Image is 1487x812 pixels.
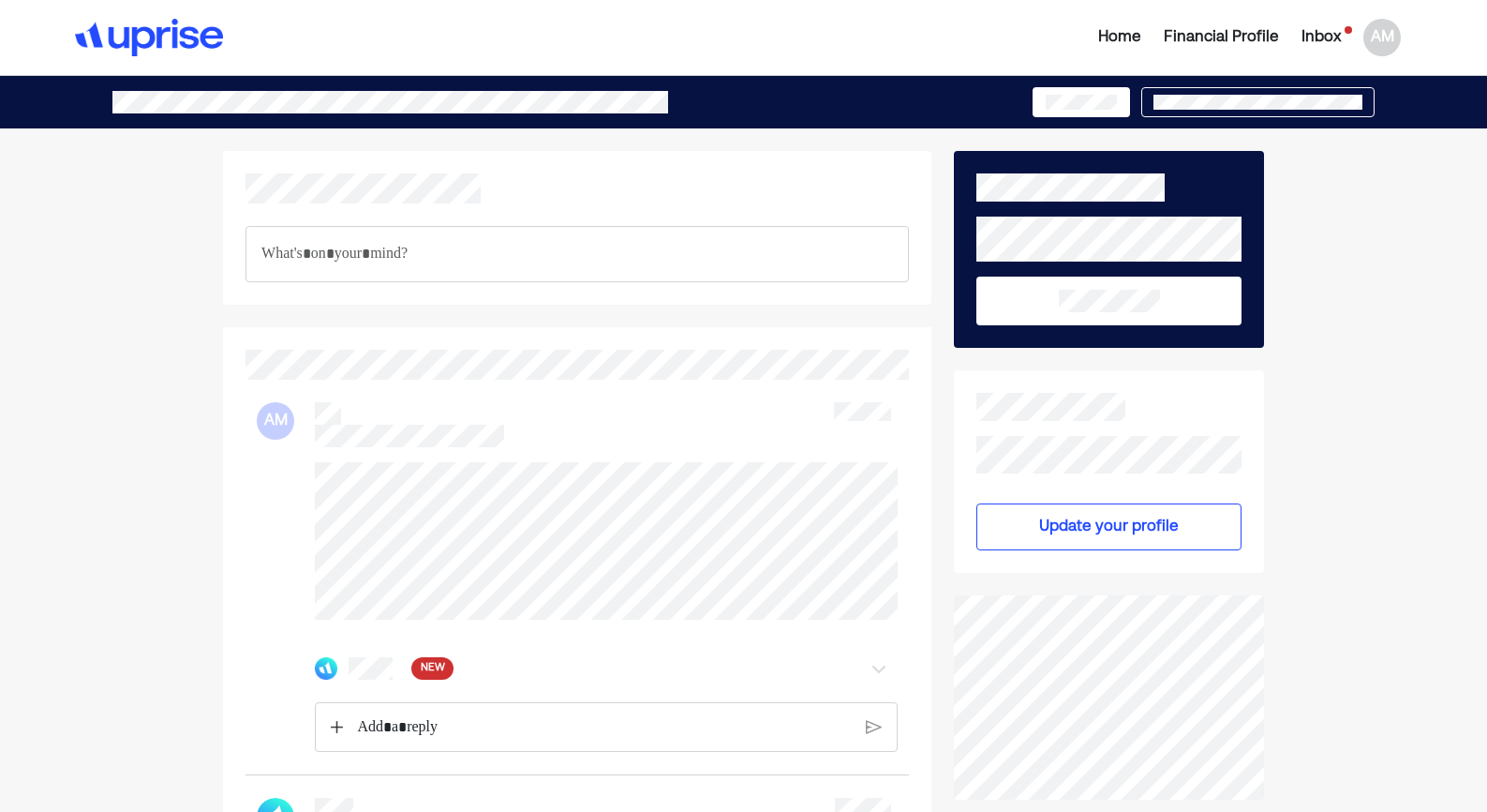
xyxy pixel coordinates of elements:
[1363,19,1401,56] div: AM
[257,402,294,440] div: AM
[976,504,1242,550] button: Update your profile
[1164,26,1279,49] div: Financial Profile
[1098,26,1141,49] div: Home
[1301,26,1341,49] div: Inbox
[245,226,909,282] div: Rich Text Editor. Editing area: main
[348,703,861,752] div: Rich Text Editor. Editing area: main
[421,659,445,678] span: NEW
